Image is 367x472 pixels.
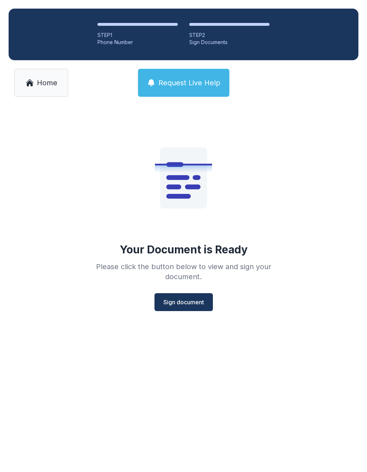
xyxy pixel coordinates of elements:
div: Your Document is Ready [120,243,248,256]
span: Home [37,78,57,88]
div: Please click the button below to view and sign your document. [80,262,287,282]
div: STEP 1 [97,32,178,39]
div: STEP 2 [189,32,270,39]
div: Sign Documents [189,39,270,46]
div: Phone Number [97,39,178,46]
span: Request Live Help [158,78,220,88]
span: Sign document [163,298,204,306]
